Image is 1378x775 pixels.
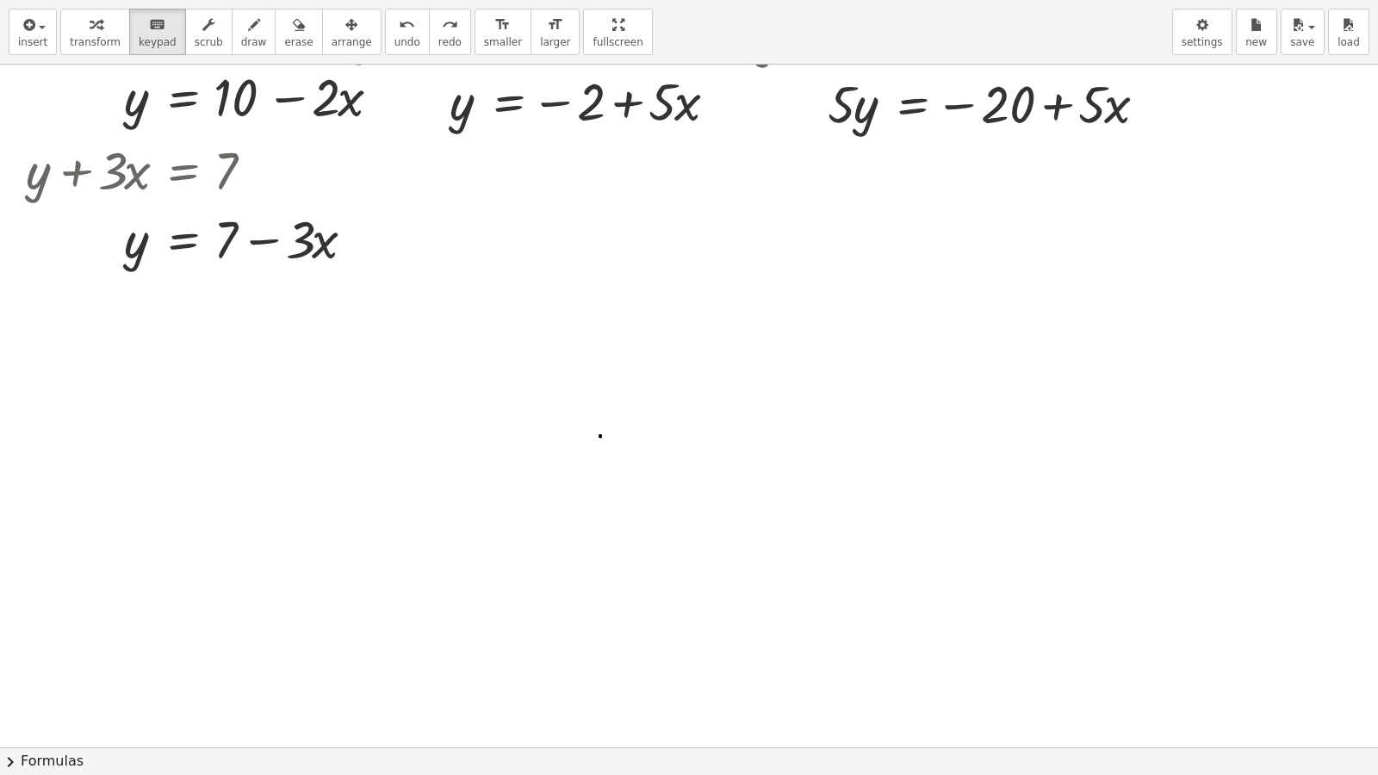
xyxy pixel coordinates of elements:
span: arrange [332,36,372,48]
button: redoredo [429,9,471,55]
button: load [1328,9,1369,55]
button: transform [60,9,130,55]
span: redo [438,36,462,48]
button: draw [232,9,276,55]
button: new [1236,9,1277,55]
button: scrub [185,9,233,55]
span: load [1338,36,1360,48]
button: save [1281,9,1325,55]
button: erase [275,9,322,55]
span: undo [394,36,420,48]
span: insert [18,36,47,48]
span: new [1245,36,1267,48]
span: scrub [195,36,223,48]
button: settings [1172,9,1232,55]
span: erase [284,36,313,48]
span: fullscreen [593,36,642,48]
button: insert [9,9,57,55]
button: keyboardkeypad [129,9,186,55]
span: larger [540,36,570,48]
span: smaller [484,36,522,48]
button: undoundo [385,9,430,55]
span: settings [1182,36,1223,48]
button: format_sizelarger [531,9,580,55]
i: format_size [547,15,563,35]
i: format_size [494,15,511,35]
button: fullscreen [583,9,652,55]
span: save [1290,36,1314,48]
span: draw [241,36,267,48]
span: keypad [139,36,177,48]
i: redo [442,15,458,35]
span: transform [70,36,121,48]
button: arrange [322,9,382,55]
i: keyboard [149,15,165,35]
button: format_sizesmaller [475,9,531,55]
i: undo [399,15,415,35]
